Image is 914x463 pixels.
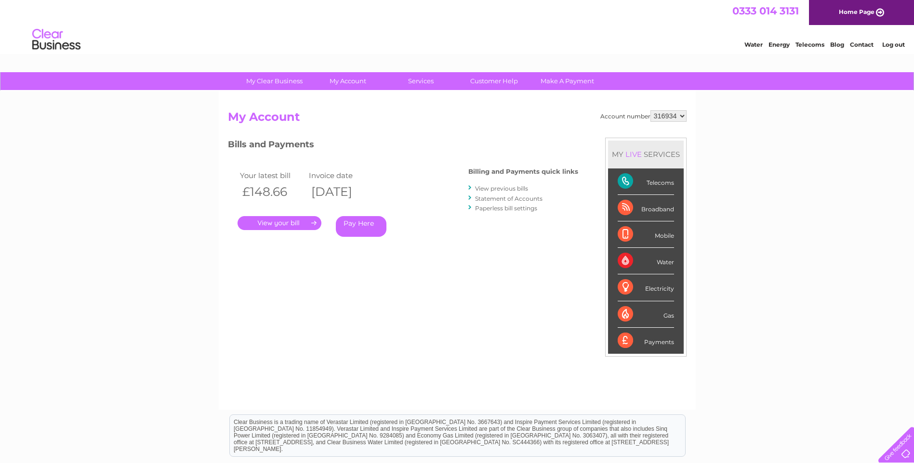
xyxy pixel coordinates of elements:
[608,141,684,168] div: MY SERVICES
[600,110,687,122] div: Account number
[468,168,578,175] h4: Billing and Payments quick links
[618,248,674,274] div: Water
[230,5,685,47] div: Clear Business is a trading name of Verastar Limited (registered in [GEOGRAPHIC_DATA] No. 3667643...
[336,216,386,237] a: Pay Here
[618,328,674,354] div: Payments
[618,168,674,195] div: Telecoms
[618,274,674,301] div: Electricity
[32,25,81,54] img: logo.png
[235,72,314,90] a: My Clear Business
[475,205,537,212] a: Paperless bill settings
[768,41,790,48] a: Energy
[228,110,687,129] h2: My Account
[850,41,874,48] a: Contact
[381,72,461,90] a: Services
[623,150,644,159] div: LIVE
[795,41,824,48] a: Telecoms
[830,41,844,48] a: Blog
[238,216,321,230] a: .
[744,41,763,48] a: Water
[618,195,674,221] div: Broadband
[238,169,307,182] td: Your latest bill
[306,169,376,182] td: Invoice date
[308,72,387,90] a: My Account
[618,221,674,248] div: Mobile
[475,185,528,192] a: View previous bills
[528,72,607,90] a: Make A Payment
[732,5,799,17] a: 0333 014 3131
[228,138,578,154] h3: Bills and Payments
[475,195,543,202] a: Statement of Accounts
[306,182,376,202] th: [DATE]
[238,182,307,202] th: £148.66
[454,72,534,90] a: Customer Help
[618,301,674,328] div: Gas
[882,41,905,48] a: Log out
